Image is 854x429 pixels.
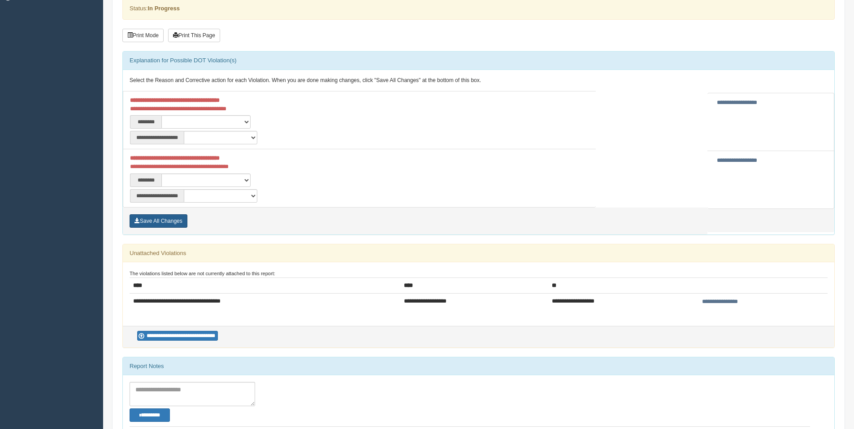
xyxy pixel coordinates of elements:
small: The violations listed below are not currently attached to this report: [130,271,275,276]
button: Save [130,214,187,228]
button: Change Filter Options [130,408,170,422]
div: Report Notes [123,357,834,375]
div: Explanation for Possible DOT Violation(s) [123,52,834,69]
button: Print This Page [168,29,220,42]
div: Unattached Violations [123,244,834,262]
button: Print Mode [122,29,164,42]
div: Select the Reason and Corrective action for each Violation. When you are done making changes, cli... [123,70,834,91]
strong: In Progress [147,5,180,12]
